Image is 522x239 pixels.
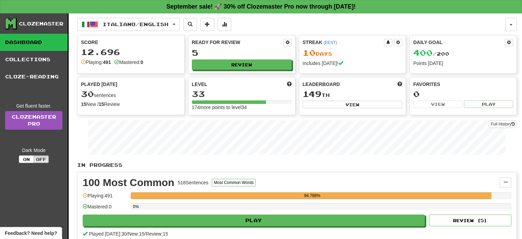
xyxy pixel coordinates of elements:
[192,81,207,88] span: Level
[413,51,449,57] span: / 200
[303,39,384,46] div: Streak
[303,81,340,88] span: Leaderboard
[324,40,337,45] a: (EEST)
[192,59,292,70] button: Review
[83,215,425,226] button: Play
[413,81,513,88] div: Favorites
[146,231,168,237] span: Review: 15
[5,111,62,130] a: ClozemasterPro
[5,230,57,237] span: Open feedback widget
[178,179,209,186] div: 518 Sentences
[140,59,143,65] strong: 0
[166,3,356,10] strong: September sale! 🚀 30% off Clozemaster Pro now through [DATE]!
[303,48,316,57] span: 10
[127,231,128,237] span: /
[287,81,292,88] span: Score more points to level up
[81,59,111,66] div: Playing:
[413,90,513,98] div: 0
[81,48,181,56] div: 12.696
[5,102,62,109] div: Get fluent faster.
[83,203,127,215] div: Mastered: 0
[19,20,63,27] div: Clozemaster
[81,81,117,88] span: Played [DATE]
[19,155,34,163] button: On
[77,18,180,31] button: Italiano/English
[303,90,403,99] div: th
[303,60,403,67] div: Includes [DATE]!
[192,104,292,111] div: 174 more points to level 34
[429,215,511,226] button: Review (5)
[81,90,181,99] div: sentences
[81,39,181,46] div: Score
[192,48,292,57] div: 5
[83,177,174,188] div: 100 Most Common
[303,89,322,99] span: 149
[81,101,181,108] div: New / Review
[413,100,462,108] button: View
[34,155,49,163] button: Off
[128,231,144,237] span: New: 15
[89,231,127,237] span: Played [DATE]: 30
[192,39,283,46] div: Ready for Review
[303,101,403,108] button: View
[103,59,111,65] strong: 491
[83,192,127,204] div: Playing: 491
[144,231,146,237] span: /
[183,18,197,31] button: Search sentences
[212,179,256,186] button: Most Common Words
[413,39,505,46] div: Daily Goal
[81,101,86,107] strong: 15
[133,192,491,199] div: 94.788%
[81,89,94,99] span: 30
[192,90,292,98] div: 33
[464,100,513,108] button: Play
[413,48,433,57] span: 400
[200,18,214,31] button: Add sentence to collection
[218,18,231,31] button: More stats
[5,147,62,154] div: Dark Mode
[114,59,143,66] div: Mastered:
[303,48,403,57] div: Day s
[77,162,517,169] p: In Progress
[103,21,169,27] span: Italiano / English
[397,81,402,88] span: This week in points, UTC
[98,101,104,107] strong: 15
[489,120,517,128] button: Full History
[413,60,513,67] div: Points [DATE]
